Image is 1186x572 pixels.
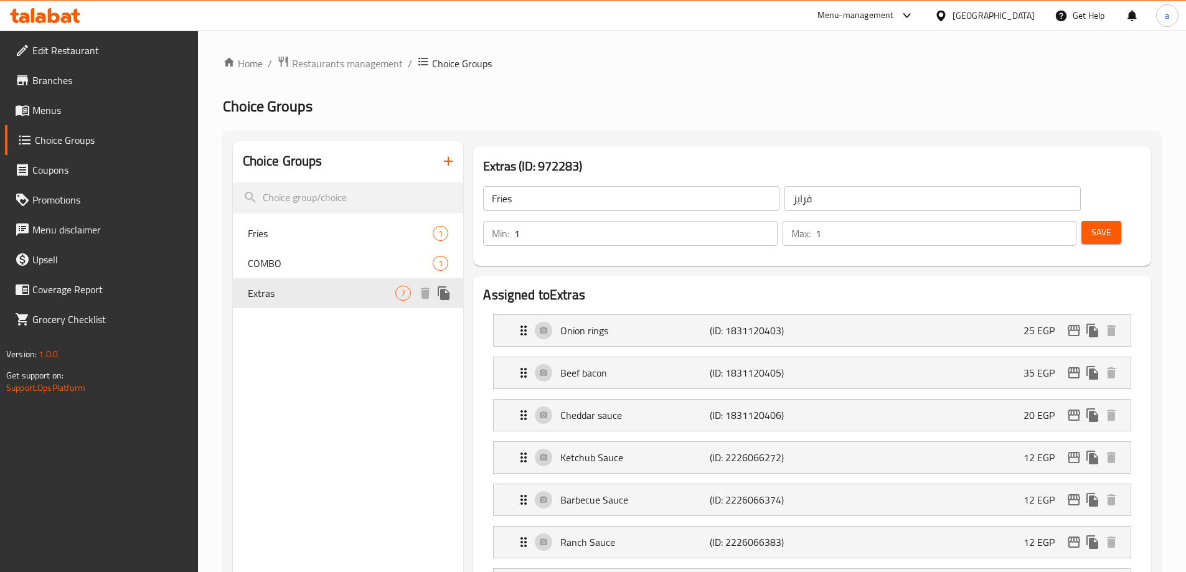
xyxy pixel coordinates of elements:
div: COMBO1 [233,248,464,278]
h2: Assigned to Extras [483,286,1141,304]
a: Home [223,56,263,71]
span: Upsell [32,252,188,267]
button: delete [1102,363,1121,382]
div: Expand [494,357,1131,388]
span: Fries [248,226,433,241]
button: duplicate [1083,533,1102,551]
a: Edit Restaurant [5,35,198,65]
span: Choice Groups [35,133,188,148]
li: Expand [483,479,1141,521]
span: a [1165,9,1169,22]
a: Grocery Checklist [5,304,198,334]
button: edit [1065,533,1083,551]
li: Expand [483,436,1141,479]
a: Promotions [5,185,198,215]
button: edit [1065,363,1083,382]
li: / [268,56,272,71]
p: 20 EGP [1024,408,1065,423]
div: Expand [494,484,1131,515]
a: Restaurants management [277,55,403,72]
button: delete [1102,321,1121,340]
p: (ID: 1831120403) [710,323,809,338]
span: Coverage Report [32,282,188,297]
a: Menus [5,95,198,125]
a: Menu disclaimer [5,215,198,245]
button: duplicate [1083,406,1102,424]
button: delete [416,284,435,302]
p: Barbecue Sauce [560,492,709,507]
li: Expand [483,521,1141,563]
button: delete [1102,533,1121,551]
a: Support.OpsPlatform [6,380,85,396]
li: / [408,56,412,71]
div: Expand [494,442,1131,473]
span: Menu disclaimer [32,222,188,237]
div: Expand [494,527,1131,558]
li: Expand [483,394,1141,436]
div: Choices [433,256,448,271]
h2: Choice Groups [243,152,322,171]
span: Coupons [32,162,188,177]
span: Version: [6,346,37,362]
span: Grocery Checklist [32,312,188,327]
span: Promotions [32,192,188,207]
button: Save [1081,221,1121,244]
span: Branches [32,73,188,88]
div: Menu-management [817,8,894,23]
button: delete [1102,490,1121,509]
p: (ID: 1831120406) [710,408,809,423]
span: 1 [433,258,448,270]
a: Coverage Report [5,274,198,304]
a: Branches [5,65,198,95]
h3: Extras (ID: 972283) [483,156,1141,176]
button: duplicate [435,284,453,302]
span: Menus [32,103,188,118]
p: Ketchub Sauce [560,450,709,465]
div: Choices [433,226,448,241]
p: Min: [492,226,509,241]
div: [GEOGRAPHIC_DATA] [953,9,1035,22]
a: Choice Groups [5,125,198,155]
p: Beef bacon [560,365,709,380]
button: edit [1065,490,1083,509]
p: (ID: 2226066272) [710,450,809,465]
p: Cheddar sauce [560,408,709,423]
p: 25 EGP [1024,323,1065,338]
span: Restaurants management [292,56,403,71]
div: Extras7deleteduplicate [233,278,464,308]
a: Coupons [5,155,198,185]
button: duplicate [1083,490,1102,509]
span: Choice Groups [432,56,492,71]
button: delete [1102,448,1121,467]
a: Upsell [5,245,198,274]
button: delete [1102,406,1121,424]
li: Expand [483,309,1141,352]
p: Max: [791,226,811,241]
div: Expand [494,315,1131,346]
span: Get support on: [6,367,64,383]
span: 1.0.0 [39,346,58,362]
p: 35 EGP [1024,365,1065,380]
button: duplicate [1083,321,1102,340]
p: (ID: 2226066374) [710,492,809,507]
p: (ID: 2226066383) [710,535,809,550]
button: edit [1065,448,1083,467]
p: 12 EGP [1024,492,1065,507]
button: edit [1065,321,1083,340]
span: Choice Groups [223,92,313,120]
span: 7 [396,288,410,299]
div: Fries1 [233,218,464,248]
span: Extras [248,286,396,301]
button: duplicate [1083,448,1102,467]
p: 12 EGP [1024,450,1065,465]
input: search [233,182,464,213]
p: (ID: 1831120405) [710,365,809,380]
button: edit [1065,406,1083,424]
span: Save [1091,225,1111,240]
span: COMBO [248,256,433,271]
p: Ranch Sauce [560,535,709,550]
p: Onion rings [560,323,709,338]
button: duplicate [1083,363,1102,382]
span: 1 [433,228,448,240]
div: Choices [395,286,411,301]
